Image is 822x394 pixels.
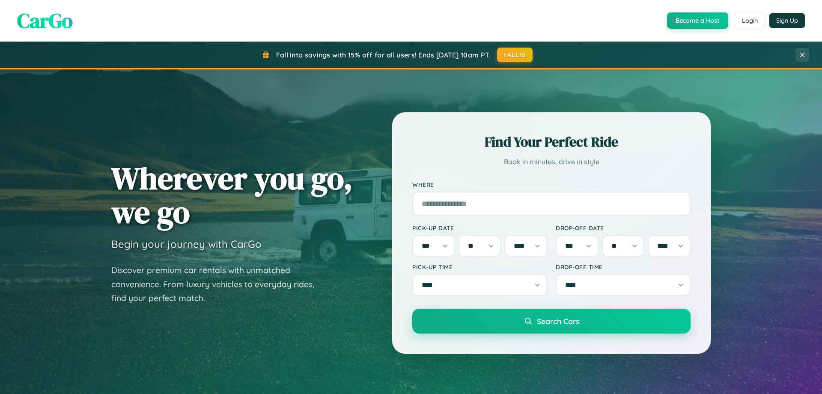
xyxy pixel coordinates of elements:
button: Search Cars [412,309,691,334]
span: Fall into savings with 15% off for all users! Ends [DATE] 10am PT. [276,51,491,59]
button: FALL15 [497,48,533,62]
h1: Wherever you go, we go [111,161,353,229]
span: CarGo [17,6,73,35]
button: Login [735,13,765,28]
p: Discover premium car rentals with unmatched convenience. From luxury vehicles to everyday rides, ... [111,263,325,305]
label: Drop-off Time [556,263,691,271]
label: Drop-off Date [556,224,691,232]
button: Become a Host [667,12,728,29]
h2: Find Your Perfect Ride [412,132,691,151]
p: Book in minutes, drive in style [412,156,691,168]
h3: Begin your journey with CarGo [111,238,262,250]
span: Search Cars [537,316,579,326]
label: Where [412,181,691,188]
label: Pick-up Time [412,263,547,271]
button: Sign Up [769,13,805,28]
label: Pick-up Date [412,224,547,232]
